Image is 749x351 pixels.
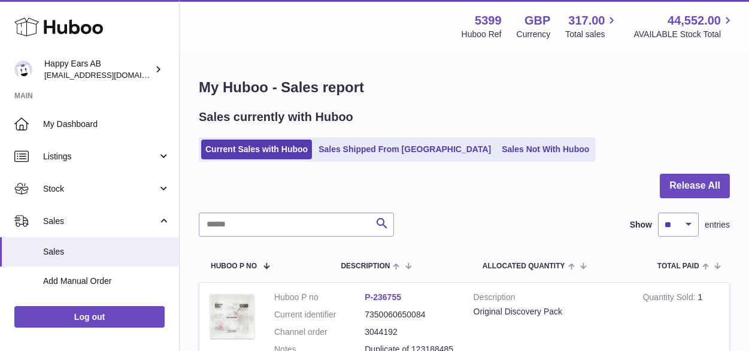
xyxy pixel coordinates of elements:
dd: 3044192 [365,326,455,338]
h2: Sales currently with Huboo [199,109,353,125]
span: Sales [43,246,170,258]
a: 44,552.00 AVAILABLE Stock Total [633,13,735,40]
a: Sales Shipped From [GEOGRAPHIC_DATA] [314,140,495,159]
strong: Description [474,292,625,306]
span: Sales [43,216,157,227]
span: Total paid [657,262,699,270]
label: Show [630,219,652,231]
span: Listings [43,151,157,162]
dt: Channel order [274,326,365,338]
div: Huboo Ref [462,29,502,40]
a: 317.00 Total sales [565,13,618,40]
dt: Current identifier [274,309,365,320]
a: Sales Not With Huboo [498,140,593,159]
dd: 7350060650084 [365,309,455,320]
span: Stock [43,183,157,195]
span: [EMAIL_ADDRESS][DOMAIN_NAME] [44,70,176,80]
span: AVAILABLE Stock Total [633,29,735,40]
div: Currency [517,29,551,40]
div: Original Discovery Pack [474,306,625,317]
span: entries [705,219,730,231]
img: 3pl@happyearsearplugs.com [14,60,32,78]
a: P-236755 [365,292,401,302]
strong: GBP [524,13,550,29]
a: Log out [14,306,165,328]
div: Happy Ears AB [44,58,152,81]
img: 53991712582217.png [208,292,256,341]
span: 44,552.00 [668,13,721,29]
span: 317.00 [568,13,605,29]
span: Total sales [565,29,618,40]
a: Current Sales with Huboo [201,140,312,159]
dt: Huboo P no [274,292,365,303]
strong: Quantity Sold [643,292,698,305]
span: My Dashboard [43,119,170,130]
span: Add Manual Order [43,276,170,287]
span: Description [341,262,390,270]
strong: 5399 [475,13,502,29]
button: Release All [660,174,730,198]
h1: My Huboo - Sales report [199,78,730,97]
span: ALLOCATED Quantity [483,262,565,270]
span: Huboo P no [211,262,257,270]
